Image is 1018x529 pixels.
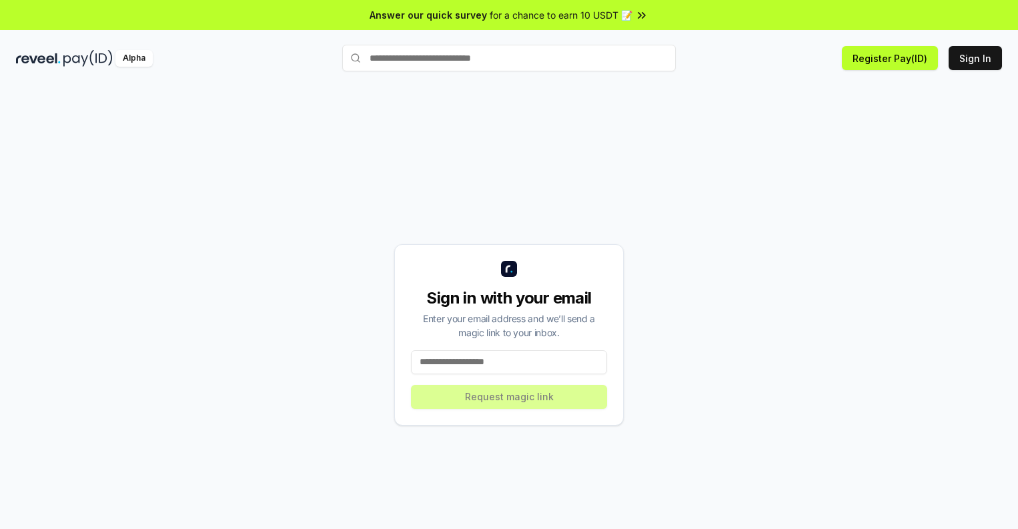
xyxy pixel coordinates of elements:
div: Alpha [115,50,153,67]
span: Answer our quick survey [370,8,487,22]
img: logo_small [501,261,517,277]
button: Register Pay(ID) [842,46,938,70]
div: Sign in with your email [411,288,607,309]
img: pay_id [63,50,113,67]
img: reveel_dark [16,50,61,67]
span: for a chance to earn 10 USDT 📝 [490,8,632,22]
div: Enter your email address and we’ll send a magic link to your inbox. [411,312,607,340]
button: Sign In [949,46,1002,70]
